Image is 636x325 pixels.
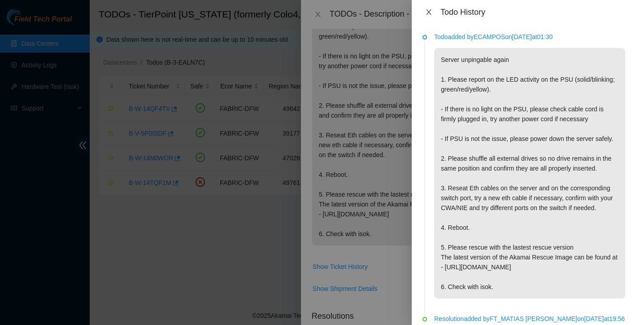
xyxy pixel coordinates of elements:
[434,314,625,324] p: Resolution added by FT_MATIAS [PERSON_NAME] on [DATE] at 19:56
[440,7,625,17] div: Todo History
[425,9,432,16] span: close
[434,48,625,299] p: Server unpingable again 1. Please report on the LED activity on the PSU (solid/blinking; green/re...
[423,8,435,17] button: Close
[434,32,625,42] p: Todo added by ECAMPOS on [DATE] at 01:30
